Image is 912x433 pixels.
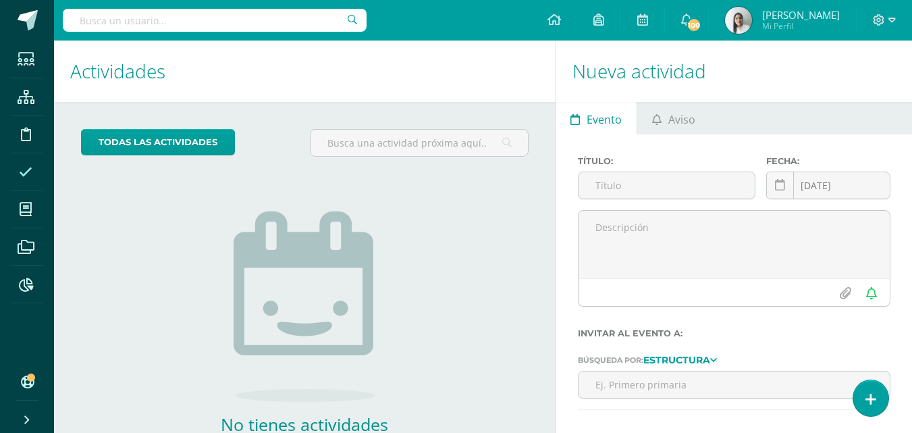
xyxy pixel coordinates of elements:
a: Evento [556,102,637,134]
input: Título [579,172,755,199]
span: Aviso [668,103,695,136]
input: Fecha de entrega [767,172,890,199]
span: 100 [687,18,701,32]
input: Busca un usuario... [63,9,367,32]
strong: Estructura [643,354,710,366]
label: Fecha: [766,156,890,166]
span: Mi Perfil [762,20,840,32]
span: Búsqueda por: [578,355,643,365]
a: Aviso [637,102,709,134]
label: Invitar al evento a: [578,328,890,338]
input: Busca una actividad próxima aquí... [311,130,527,156]
h1: Actividades [70,41,539,102]
a: todas las Actividades [81,129,235,155]
label: Título: [578,156,756,166]
span: Evento [587,103,622,136]
a: Estructura [643,355,717,364]
span: [PERSON_NAME] [762,8,840,22]
input: Ej. Primero primaria [579,372,890,398]
img: 41313f044ecd9476e881d3b5cd835107.png [725,7,752,34]
img: no_activities.png [234,211,375,402]
h1: Nueva actividad [572,41,896,102]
